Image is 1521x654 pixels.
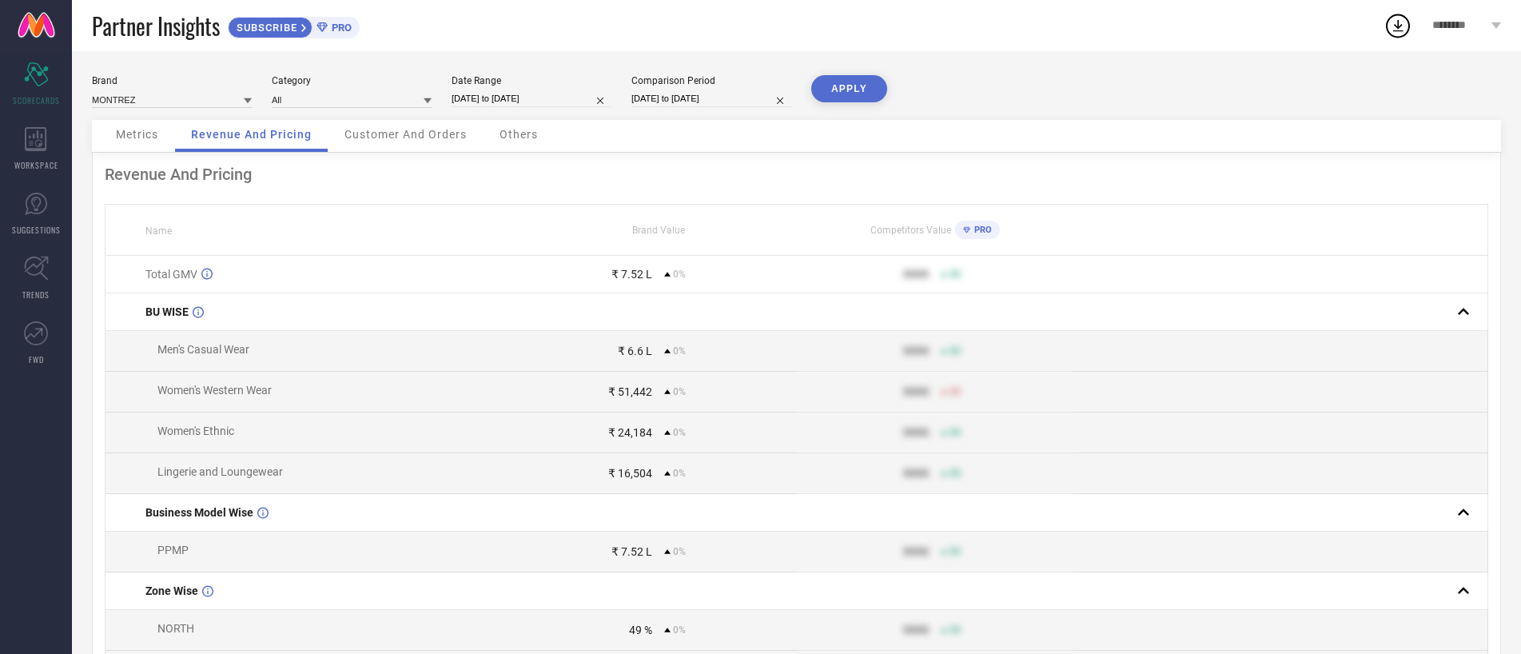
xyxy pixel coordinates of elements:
[157,622,194,635] span: NORTH
[950,269,961,280] span: 50
[950,345,961,357] span: 50
[500,128,538,141] span: Others
[608,385,652,398] div: ₹ 51,442
[105,165,1488,184] div: Revenue And Pricing
[157,465,283,478] span: Lingerie and Loungewear
[157,384,272,397] span: Women's Western Wear
[1384,11,1412,40] div: Open download list
[673,427,686,438] span: 0%
[22,289,50,301] span: TRENDS
[618,345,652,357] div: ₹ 6.6 L
[157,544,189,556] span: PPMP
[631,90,791,107] input: Select comparison period
[673,269,686,280] span: 0%
[632,225,685,236] span: Brand Value
[629,624,652,636] div: 49 %
[92,10,220,42] span: Partner Insights
[145,225,172,237] span: Name
[673,468,686,479] span: 0%
[29,353,44,365] span: FWD
[229,22,301,34] span: SUBSCRIBE
[452,75,611,86] div: Date Range
[191,128,312,141] span: Revenue And Pricing
[12,224,61,236] span: SUGGESTIONS
[903,467,929,480] div: 9999
[870,225,951,236] span: Competitors Value
[903,426,929,439] div: 9999
[631,75,791,86] div: Comparison Period
[145,584,198,597] span: Zone Wise
[157,343,249,356] span: Men's Casual Wear
[13,94,60,106] span: SCORECARDS
[344,128,467,141] span: Customer And Orders
[145,268,197,281] span: Total GMV
[673,386,686,397] span: 0%
[950,546,961,557] span: 50
[950,386,961,397] span: 50
[811,75,887,102] button: APPLY
[673,546,686,557] span: 0%
[970,225,992,235] span: PRO
[903,268,929,281] div: 9999
[228,13,360,38] a: SUBSCRIBEPRO
[608,467,652,480] div: ₹ 16,504
[145,506,253,519] span: Business Model Wise
[903,345,929,357] div: 9999
[92,75,252,86] div: Brand
[452,90,611,107] input: Select date range
[611,545,652,558] div: ₹ 7.52 L
[157,425,234,437] span: Women's Ethnic
[14,159,58,171] span: WORKSPACE
[328,22,352,34] span: PRO
[145,305,189,318] span: BU WISE
[611,268,652,281] div: ₹ 7.52 L
[903,624,929,636] div: 9999
[608,426,652,439] div: ₹ 24,184
[950,468,961,479] span: 50
[950,427,961,438] span: 50
[673,345,686,357] span: 0%
[673,624,686,636] span: 0%
[272,75,432,86] div: Category
[116,128,158,141] span: Metrics
[903,385,929,398] div: 9999
[903,545,929,558] div: 9999
[950,624,961,636] span: 50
